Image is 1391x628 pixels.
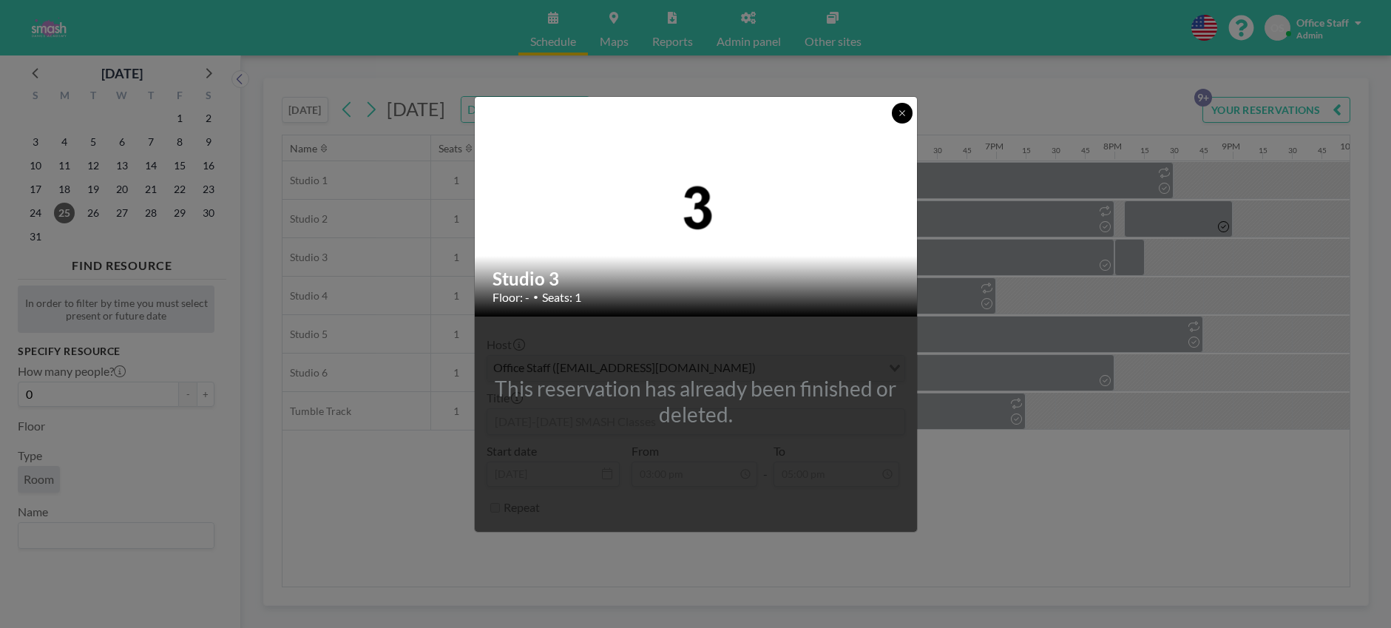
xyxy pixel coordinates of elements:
[533,291,538,303] span: •
[475,170,918,242] img: 537.png
[493,268,901,290] h2: Studio 3
[493,290,529,305] span: Floor: -
[475,376,917,428] div: This reservation has already been finished or deleted.
[542,290,581,305] span: Seats: 1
